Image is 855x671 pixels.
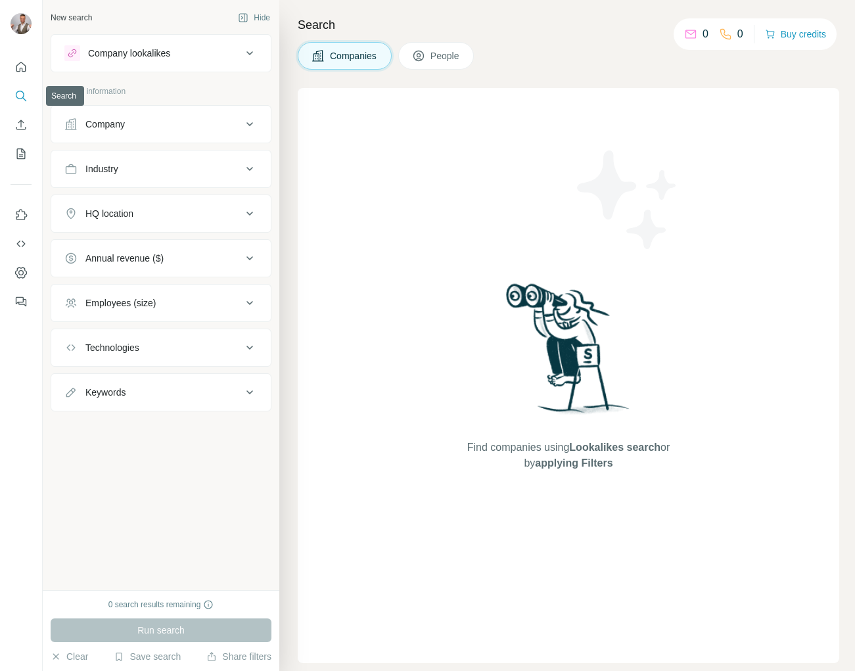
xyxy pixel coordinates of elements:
[206,650,271,663] button: Share filters
[500,280,637,427] img: Surfe Illustration - Woman searching with binoculars
[569,442,660,453] span: Lookalikes search
[11,261,32,285] button: Dashboard
[737,26,743,42] p: 0
[11,142,32,166] button: My lists
[51,198,271,229] button: HQ location
[463,440,674,471] span: Find companies using or by
[108,599,214,611] div: 0 search results remaining
[298,16,839,34] h4: Search
[11,232,32,256] button: Use Surfe API
[11,203,32,227] button: Use Surfe on LinkedIn
[11,84,32,108] button: Search
[51,650,88,663] button: Clear
[88,47,170,60] div: Company lookalikes
[11,13,32,34] img: Avatar
[51,85,271,97] p: Company information
[51,243,271,274] button: Annual revenue ($)
[229,8,279,28] button: Hide
[51,287,271,319] button: Employees (size)
[114,650,181,663] button: Save search
[85,252,164,265] div: Annual revenue ($)
[85,162,118,175] div: Industry
[51,332,271,363] button: Technologies
[703,26,708,42] p: 0
[51,37,271,69] button: Company lookalikes
[85,296,156,310] div: Employees (size)
[51,377,271,408] button: Keywords
[51,153,271,185] button: Industry
[85,386,126,399] div: Keywords
[11,290,32,313] button: Feedback
[85,118,125,131] div: Company
[765,25,826,43] button: Buy credits
[11,113,32,137] button: Enrich CSV
[430,49,461,62] span: People
[51,108,271,140] button: Company
[85,207,133,220] div: HQ location
[11,55,32,79] button: Quick start
[568,141,687,259] img: Surfe Illustration - Stars
[535,457,612,469] span: applying Filters
[85,341,139,354] div: Technologies
[330,49,378,62] span: Companies
[51,12,92,24] div: New search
